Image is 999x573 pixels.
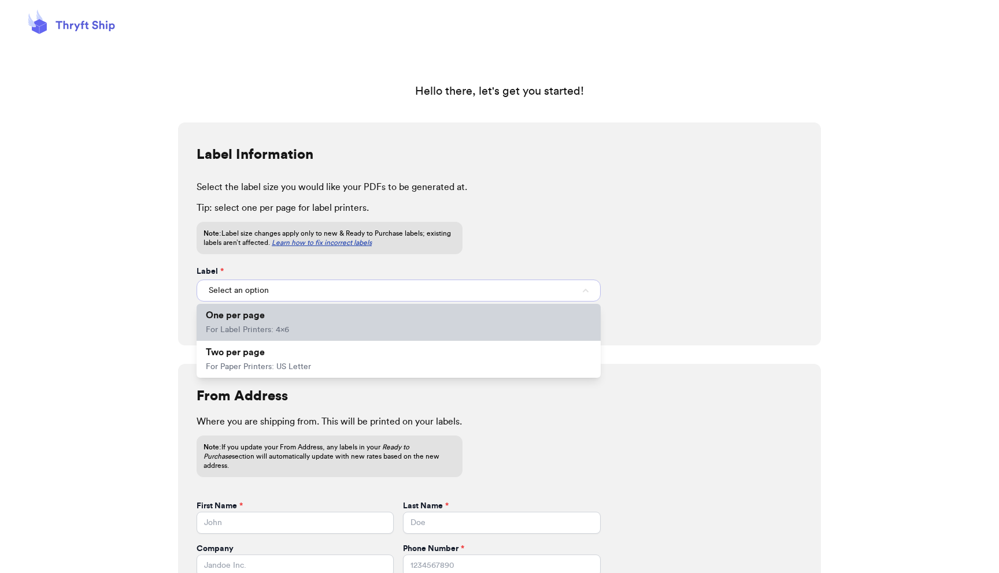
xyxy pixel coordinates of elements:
[403,500,449,512] label: Last Name
[203,230,221,237] span: Note:
[197,266,224,277] label: Label
[197,543,234,555] label: Company
[203,444,221,451] span: Note:
[206,326,289,334] span: For Label Printers: 4x6
[203,442,456,470] p: If you update your From Address, any labels in your section will automatically update with new ra...
[197,180,802,194] p: Select the label size you would like your PDFs to be generated at.
[197,201,802,215] p: Tip: select one per page for label printers.
[209,285,269,296] span: Select an option
[197,280,601,302] button: Select an option
[197,387,288,405] h2: From Address
[197,146,313,164] h2: Label Information
[203,229,456,247] p: Label size changes apply only to new & Ready to Purchase labels; existing labels aren’t affected.
[403,512,600,534] input: Doe
[206,348,265,357] span: Two per page
[197,500,243,512] label: First Name
[197,415,802,429] p: Where you are shipping from. This will be printed on your labels.
[206,363,311,371] span: For Paper Printers: US Letter
[272,239,372,246] a: Learn how to fix incorrect labels
[403,543,464,555] label: Phone Number
[415,83,584,99] h1: Hello there, let's get you started!
[206,311,265,320] span: One per page
[197,512,394,534] input: John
